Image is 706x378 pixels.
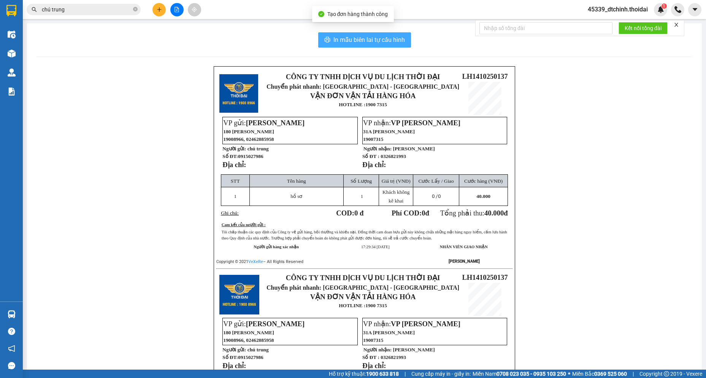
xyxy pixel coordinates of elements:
[393,347,435,352] span: [PERSON_NAME]
[222,153,263,159] strong: Số ĐT:
[246,119,305,127] span: [PERSON_NAME]
[568,372,570,375] span: ⚪️
[363,347,392,352] strong: Người nhận:
[170,3,184,16] button: file-add
[625,24,662,32] span: Kết nối tổng đài
[188,3,201,16] button: aim
[222,161,246,169] strong: Địa chỉ:
[219,275,259,315] img: logo
[327,11,388,17] span: Tạo đơn hàng thành công
[133,7,138,11] span: close-circle
[663,3,665,9] span: 1
[674,6,681,13] img: phone-icon
[391,119,460,127] span: VP [PERSON_NAME]
[8,30,16,38] img: warehouse-icon
[286,73,440,81] strong: CÔNG TY TNHH DỊCH VỤ DU LỊCH THỜI ĐẠI
[365,303,387,308] strong: 1900 7315
[361,245,390,249] span: 17:29:34 [DATE]
[222,223,266,227] u: Cam kết của người gửi :
[254,245,299,249] strong: Người gửi hàng xác nhận
[222,362,246,370] strong: Địa chỉ:
[438,193,441,199] span: 0
[32,7,37,12] span: search
[462,273,508,281] span: LH1410250137
[440,245,488,249] strong: NHÂN VIÊN GIAO NHẬN
[223,320,305,328] span: VP gửi:
[234,193,236,199] span: 1
[310,92,416,100] strong: VẬN ĐƠN VẬN TẢI HÀNG HÓA
[657,6,664,13] img: icon-new-feature
[594,371,627,377] strong: 0369 525 060
[222,146,246,152] strong: Người gửi:
[8,362,15,369] span: message
[381,354,406,360] span: 0326821993
[290,193,302,199] span: hồ sơ
[42,5,132,14] input: Tìm tên, số ĐT hoặc mã đơn
[231,178,240,184] span: STT
[366,371,399,377] strong: 1900 633 818
[664,371,669,376] span: copyright
[633,370,634,378] span: |
[222,347,246,352] strong: Người gửi:
[333,35,405,45] span: In mẫu biên lai tự cấu hình
[133,6,138,13] span: close-circle
[8,49,16,57] img: warehouse-icon
[336,209,363,217] strong: COD:
[688,3,701,16] button: caret-down
[324,37,330,44] span: printer
[267,83,459,90] span: Chuyển phát nhanh: [GEOGRAPHIC_DATA] - [GEOGRAPHIC_DATA]
[619,22,668,34] button: Kết nối tổng đài
[363,337,383,343] span: 19007315
[223,330,274,335] span: 180 [PERSON_NAME]
[222,230,507,240] span: Tôi chấp thuận các quy định của Công ty về gửi hàng, bồi thường và khiếu nại. Đồng thời cam đoan ...
[479,22,612,34] input: Nhập số tổng đài
[267,284,459,291] span: Chuyển phát nhanh: [GEOGRAPHIC_DATA] - [GEOGRAPHIC_DATA]
[363,136,383,142] span: 19007315
[363,146,392,152] strong: Người nhận:
[318,32,411,48] button: printerIn mẫu biên lai tự cấu hình
[497,371,566,377] strong: 0708 023 035 - 0935 103 250
[432,193,441,199] span: 0 /
[504,209,508,217] span: đ
[329,370,399,378] span: Hỗ trợ kỹ thuật:
[318,11,324,17] span: check-circle
[484,209,504,217] span: 40.000
[247,347,269,352] span: chú trung
[382,189,409,204] span: Khách không kê khai
[247,146,269,152] span: chú trung
[152,3,166,16] button: plus
[674,22,679,27] span: close
[8,88,16,96] img: solution-icon
[351,178,372,184] span: Số Lượng
[362,153,379,159] strong: Số ĐT :
[365,102,387,107] strong: 1900 7315
[363,330,415,335] span: 31A [PERSON_NAME]
[223,119,305,127] span: VP gửi:
[572,370,627,378] span: Miền Bắc
[192,7,197,12] span: aim
[8,328,15,335] span: question-circle
[216,259,303,264] span: Copyright © 2021 – All Rights Reserved
[692,6,698,13] span: caret-down
[422,209,425,217] span: 0
[223,129,274,134] span: 180 [PERSON_NAME]
[310,293,416,301] strong: VẬN ĐƠN VẬN TẢI HÀNG HÓA
[286,274,440,282] strong: CÔNG TY TNHH DỊCH VỤ DU LỊCH THỜI ĐẠI
[8,345,15,352] span: notification
[287,178,306,184] span: Tên hàng
[223,337,274,343] span: 19008966, 02462885958
[462,72,508,80] span: LH1410250137
[339,102,365,107] strong: HOTLINE :
[8,310,16,318] img: warehouse-icon
[473,370,566,378] span: Miền Nam
[362,161,386,169] strong: Địa chỉ:
[362,354,379,360] strong: Số ĐT :
[418,178,454,184] span: Cước Lấy / Giao
[6,5,16,16] img: logo-vxr
[339,303,365,308] strong: HOTLINE :
[391,320,460,328] span: VP [PERSON_NAME]
[392,209,429,217] strong: Phí COD: đ
[363,119,460,127] span: VP nhận:
[440,209,508,217] span: Tổng phải thu:
[219,74,258,113] img: logo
